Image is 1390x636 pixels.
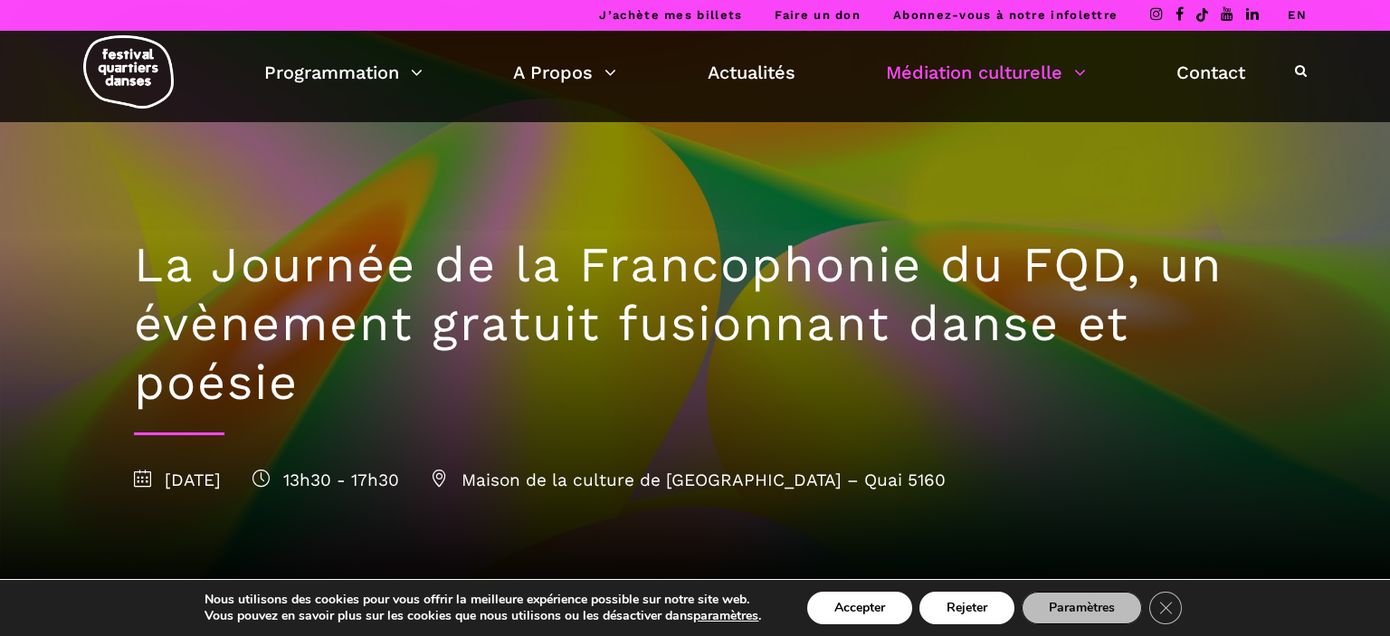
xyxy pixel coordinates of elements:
[708,57,795,88] a: Actualités
[1022,592,1142,624] button: Paramètres
[252,470,399,490] span: 13h30 - 17h30
[1149,592,1182,624] button: Close GDPR Cookie Banner
[205,592,761,608] p: Nous utilisons des cookies pour vous offrir la meilleure expérience possible sur notre site web.
[807,592,912,624] button: Accepter
[693,608,758,624] button: paramètres
[919,592,1014,624] button: Rejeter
[134,236,1256,412] h1: La Journée de la Francophonie du FQD, un évènement gratuit fusionnant danse et poésie
[83,35,174,109] img: logo-fqd-med
[134,470,221,490] span: [DATE]
[775,8,861,22] a: Faire un don
[205,608,761,624] p: Vous pouvez en savoir plus sur les cookies que nous utilisons ou les désactiver dans .
[431,470,946,490] span: Maison de la culture de [GEOGRAPHIC_DATA] – Quai 5160
[513,57,616,88] a: A Propos
[264,57,423,88] a: Programmation
[893,8,1118,22] a: Abonnez-vous à notre infolettre
[1288,8,1307,22] a: EN
[599,8,742,22] a: J’achète mes billets
[1176,57,1245,88] a: Contact
[886,57,1086,88] a: Médiation culturelle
